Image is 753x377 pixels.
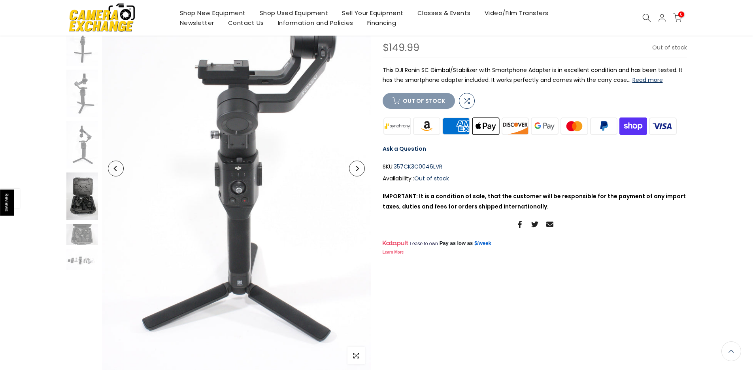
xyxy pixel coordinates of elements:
[108,161,124,176] button: Previous
[383,145,426,153] a: Ask a Question
[271,18,360,28] a: Information and Policies
[477,8,555,18] a: Video/Film Transfers
[253,8,335,18] a: Shop Used Equipment
[383,174,687,184] div: Availability :
[173,18,221,28] a: Newsletter
[412,117,442,136] img: amazon payments
[335,8,411,18] a: Sell Your Equipment
[383,192,686,210] strong: IMPORTANT: It is a condition of sale, that the customer will be responsible for the payment of an...
[360,18,403,28] a: Financing
[410,8,477,18] a: Classes & Events
[349,161,365,176] button: Next
[721,341,741,361] a: Back to the top
[559,117,589,136] img: master
[383,65,687,85] p: This DJI Ronin SC Gimbal/Stabilizer with Smartphone Adapter is in excellent condition and has bee...
[474,240,491,247] a: $/week
[673,13,682,22] a: 0
[546,220,553,229] a: Share on Email
[531,220,538,229] a: Share on Twitter
[66,70,98,117] img: DJI Ronin SC Gimbal/Stabilizer with Smartphone Adapter Stabilizers DJI 357CK3C0046LVR
[648,117,678,136] img: visa
[410,241,438,247] span: Lease to own
[66,249,98,270] img: DJI Ronin SC Gimbal/Stabilizer with Smartphone Adapter Stabilizers DJI 357CK3C0046LVR
[66,172,98,220] img: DJI Ronin SC Gimbal/Stabilizer with Smartphone Adapter Stabilizers DJI 357CK3C0046LVR
[530,117,560,136] img: google pay
[589,117,619,136] img: paypal
[173,8,253,18] a: Shop New Equipment
[471,117,500,136] img: apple pay
[394,162,442,172] span: 357CK3C0046LVR
[619,117,648,136] img: shopify pay
[414,174,449,182] span: Out of stock
[632,76,663,83] button: Read more
[440,240,473,247] span: Pay as low as
[66,121,98,169] img: DJI Ronin SC Gimbal/Stabilizer with Smartphone Adapter Stabilizers DJI 357CK3C0046LVR
[383,117,412,136] img: synchrony
[66,18,98,66] img: DJI Ronin SC Gimbal/Stabilizer with Smartphone Adapter Stabilizers DJI 357CK3C0046LVR
[66,224,98,245] img: DJI Ronin SC Gimbal/Stabilizer with Smartphone Adapter Stabilizers DJI 357CK3C0046LVR
[221,18,271,28] a: Contact Us
[383,250,404,254] a: Learn More
[442,117,471,136] img: american express
[500,117,530,136] img: discover
[383,162,687,172] div: SKU:
[516,220,523,229] a: Share on Facebook
[383,43,419,53] div: $149.99
[652,44,687,51] span: Out of stock
[678,11,684,17] span: 0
